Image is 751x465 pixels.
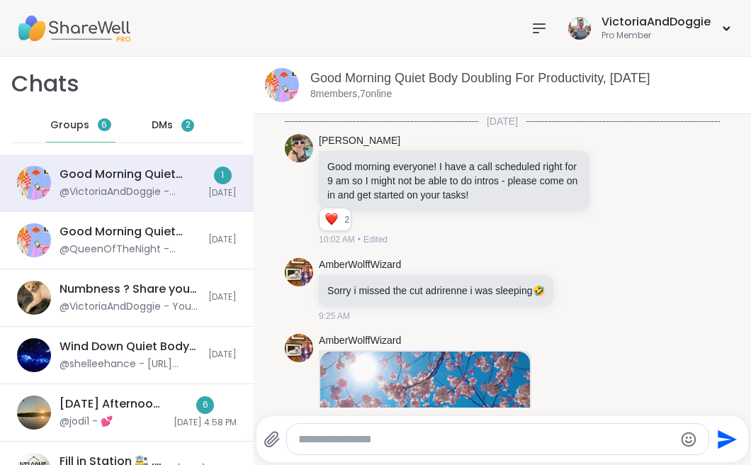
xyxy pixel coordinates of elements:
div: VictoriaAndDoggie [602,14,711,30]
p: Sorry i missed the cut adrirenne i was sleeping [327,284,544,298]
div: 1 [214,167,232,184]
textarea: Type your message [298,432,674,447]
div: Reaction list [320,208,344,231]
img: Wednesday Afternoon Body Double Buddies, Oct 08 [17,396,51,430]
a: [PERSON_NAME] [319,134,400,148]
button: Send [709,423,741,455]
div: Good Morning Quiet Body Doubling For Productivity, [DATE] [60,167,200,182]
div: [DATE] Afternoon Body Double Buddies, [DATE] [60,396,165,412]
div: Pro Member [602,30,711,42]
img: Numbness ? Share your journal entry, Oct 07 [17,281,51,315]
a: Good Morning Quiet Body Doubling For Productivity, [DATE] [310,71,650,85]
div: @VictoriaAndDoggie - Feeling angry about tax form printing gone wrong. It's a matter of a 2 hour ... [60,185,200,199]
img: https://sharewell-space-live.sfo3.digitaloceanspaces.com/user-generated/9a5601ee-7e1f-42be-b53e-4... [285,334,313,362]
div: @VictoriaAndDoggie - Your awesome sauce Kel ⭐️⭐️⭐️⭐️⭐️ [60,300,200,314]
img: Wind Down Quiet Body Doubling - Wednesday, Oct 08 [17,338,51,372]
span: 9:25 AM [319,310,350,323]
a: AmberWolffWizard [319,258,401,272]
img: Good Morning Quiet Body Doubling For Productivity, Oct 09 [17,223,51,257]
span: DMs [152,118,173,133]
div: @shelleehance - [URL][DOMAIN_NAME] [60,357,200,371]
span: Edited [363,233,388,246]
div: Good Morning Quiet Body Doubling For Productivity, [DATE] [60,224,200,240]
img: Good Morning Quiet Body Doubling For Productivity, Oct 09 [265,68,299,102]
h1: Chats [11,68,79,100]
img: Good Morning Quiet Body Doubling For Productivity, Oct 09 [17,166,51,200]
button: Reactions: love [324,214,339,225]
span: 10:02 AM [319,233,355,246]
button: Emoji picker [680,431,697,448]
img: VictoriaAndDoggie [568,17,591,40]
span: [DATE] [208,234,237,246]
p: Good morning everyone! I have a call scheduled right for 9 am so I might not be able to do intros... [327,159,581,202]
span: [DATE] 4:58 PM [174,417,237,429]
span: [DATE] [208,291,237,303]
span: [DATE] [208,349,237,361]
div: @jodi1 - 💕 [60,415,113,429]
span: [DATE] [208,187,237,199]
div: Numbness ? Share your journal entry, [DATE] [60,281,200,297]
div: 6 [196,396,214,414]
img: https://sharewell-space-live.sfo3.digitaloceanspaces.com/user-generated/9a5601ee-7e1f-42be-b53e-4... [285,258,313,286]
div: @QueenOfTheNight - stepping out for coffee [60,242,200,257]
span: Groups [50,118,89,133]
span: 2 [344,213,351,226]
a: AmberWolffWizard [319,334,401,348]
span: 🤣 [533,285,545,296]
img: ShareWell Nav Logo [17,4,130,53]
div: Wind Down Quiet Body Doubling - [DATE] [60,339,200,354]
span: 6 [101,119,107,131]
p: 8 members, 7 online [310,87,392,101]
span: • [358,233,361,246]
span: [DATE] [478,114,526,128]
span: 2 [186,119,191,131]
img: https://sharewell-space-live.sfo3.digitaloceanspaces.com/user-generated/3bf5b473-6236-4210-9da2-3... [285,134,313,162]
